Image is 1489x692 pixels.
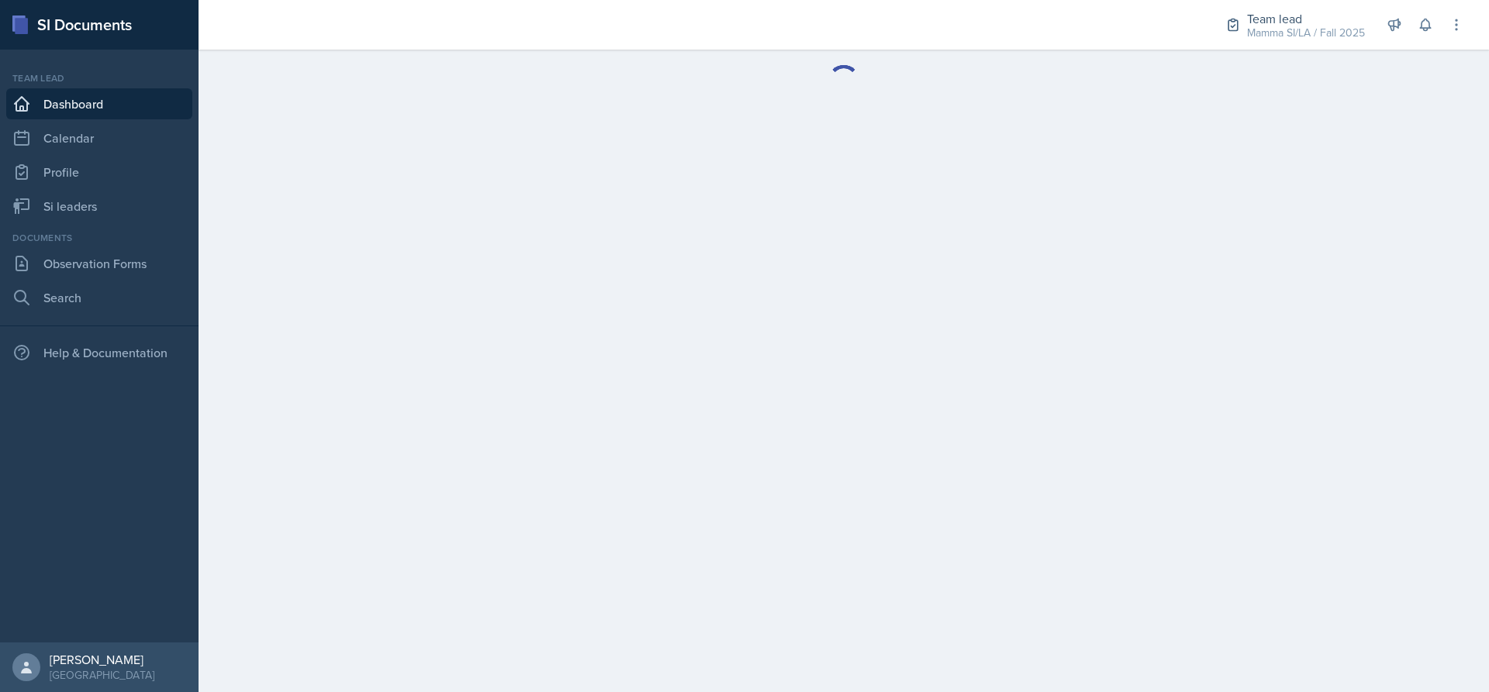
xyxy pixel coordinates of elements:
a: Search [6,282,192,313]
div: Team lead [1247,9,1365,28]
div: Team lead [6,71,192,85]
div: Documents [6,231,192,245]
div: [PERSON_NAME] [50,652,154,667]
a: Calendar [6,122,192,153]
a: Dashboard [6,88,192,119]
a: Profile [6,157,192,188]
div: Help & Documentation [6,337,192,368]
div: Mamma SI/LA / Fall 2025 [1247,25,1365,41]
a: Observation Forms [6,248,192,279]
div: [GEOGRAPHIC_DATA] [50,667,154,683]
a: Si leaders [6,191,192,222]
